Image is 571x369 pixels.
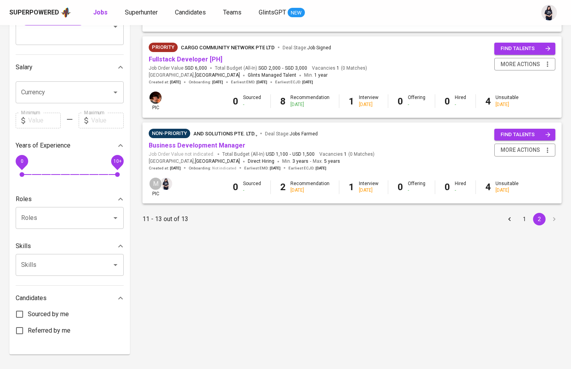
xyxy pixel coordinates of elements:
span: 0 [20,158,23,164]
b: 0 [233,96,238,107]
span: 1 year [314,72,328,78]
div: Sourced [243,180,261,194]
span: Max. [313,158,340,164]
a: Business Development Manager [149,142,245,149]
b: 8 [280,96,286,107]
span: [DATE] [270,166,281,171]
span: Glints Managed Talent [248,72,296,78]
div: Unsuitable [495,94,519,108]
button: Go to previous page [503,213,516,225]
span: USD 1,100 [266,151,288,158]
div: pic [149,177,162,197]
span: Superhunter [125,9,158,16]
span: more actions [501,145,540,155]
span: Total Budget (All-In) [222,151,315,158]
span: Vacancies ( 0 Matches ) [319,151,375,158]
span: Deal Stage : [265,131,318,137]
nav: pagination navigation [502,213,562,225]
p: Years of Experience [16,141,70,150]
span: Sourced by me [28,310,69,319]
div: [DATE] [290,187,330,194]
button: find talents [494,43,555,55]
div: pic [149,91,162,111]
span: Candidates [175,9,206,16]
span: more actions [501,59,540,69]
div: M [149,177,162,191]
div: Candidates [16,290,124,306]
button: find talents [494,129,555,141]
img: monata@glints.com [541,5,557,20]
b: 1 [349,96,354,107]
div: Offering [408,94,425,108]
span: Total Budget (All-In) [215,65,307,72]
span: Job Signed [307,45,331,50]
img: app logo [61,7,71,18]
span: Teams [223,9,241,16]
b: 4 [485,96,491,107]
span: - [290,151,291,158]
span: SGD 6,000 [185,65,207,72]
div: Client Priority, More Profiles Required [149,43,178,52]
span: NEW [288,9,305,17]
span: [DATE] [170,79,181,85]
a: Candidates [175,8,207,18]
b: 0 [445,182,450,193]
b: 0 [398,182,403,193]
span: Created at : [149,79,181,85]
div: Interview [359,180,378,194]
input: Value [91,113,124,128]
button: more actions [494,144,555,157]
span: Onboarding : [189,166,236,171]
span: 3 years [292,158,308,164]
span: [DATE] [212,79,223,85]
div: Salary [16,59,124,75]
span: cargo community network pte ltd [181,45,275,50]
a: Superhunter [125,8,159,18]
button: page 2 [533,213,546,225]
span: Earliest EMD : [244,166,281,171]
span: SGD 2,000 [258,65,281,72]
span: - [310,158,311,166]
a: Superpoweredapp logo [9,7,71,18]
span: 5 years [324,158,340,164]
span: And Solutions Pte. Ltd., [193,131,257,137]
span: Jobs Farmed [290,131,318,137]
p: Candidates [16,293,47,303]
b: 0 [445,96,450,107]
button: more actions [494,58,555,71]
img: monata@glints.com [160,178,172,190]
b: 4 [485,182,491,193]
input: Value [28,113,61,128]
div: [DATE] [290,101,330,108]
span: Priority [149,43,178,51]
div: Superpowered [9,8,59,17]
b: 0 [233,182,238,193]
span: Job Order Value not indicated. [149,151,214,158]
span: Onboarding : [189,79,223,85]
p: Salary [16,63,32,72]
span: Job Order Value [149,65,207,72]
div: - [455,101,466,108]
div: Offering [408,180,425,194]
div: [DATE] [495,187,519,194]
button: Open [110,21,121,32]
button: Open [110,212,121,223]
div: Sourced [243,94,261,108]
span: [DATE] [302,79,313,85]
span: Non-Priority [149,130,190,137]
span: [GEOGRAPHIC_DATA] [195,158,240,166]
a: Jobs [93,8,109,18]
span: [DATE] [315,166,326,171]
div: Interview [359,94,378,108]
div: Recommendation [290,180,330,194]
div: - [243,187,261,194]
div: [DATE] [359,101,378,108]
b: Jobs [93,9,108,16]
span: Deal Stage : [283,45,331,50]
b: 1 [349,182,354,193]
div: [DATE] [359,187,378,194]
span: Created at : [149,166,181,171]
div: Recommendation [290,94,330,108]
div: - [408,187,425,194]
span: [GEOGRAPHIC_DATA] , [149,72,240,79]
